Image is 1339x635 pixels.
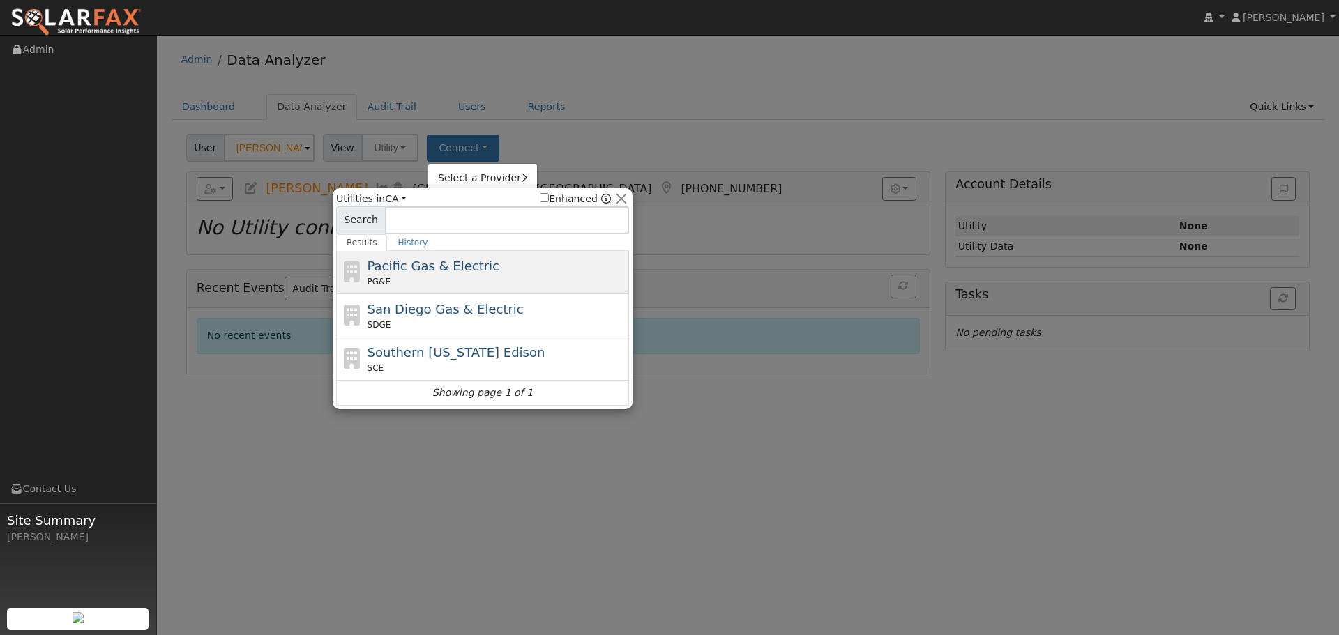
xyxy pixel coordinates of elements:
input: Enhanced [540,193,549,202]
i: Showing page 1 of 1 [432,385,533,400]
span: San Diego Gas & Electric [368,302,524,316]
span: Site Summary [7,511,149,530]
span: [PERSON_NAME] [1243,12,1324,23]
div: [PERSON_NAME] [7,530,149,544]
img: retrieve [73,612,84,623]
span: Show enhanced providers [540,192,611,206]
span: Southern [US_STATE] Edison [368,345,545,360]
label: Enhanced [540,192,598,206]
span: SDGE [368,319,391,331]
span: Utilities in [336,192,407,206]
span: PG&E [368,275,391,288]
a: CA [385,193,407,204]
a: Results [336,234,388,251]
a: Select a Provider [428,169,537,188]
a: History [387,234,438,251]
a: Enhanced Providers [601,193,611,204]
span: SCE [368,362,384,374]
img: SolarFax [10,8,142,37]
span: Search [336,206,386,234]
span: Pacific Gas & Electric [368,259,499,273]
